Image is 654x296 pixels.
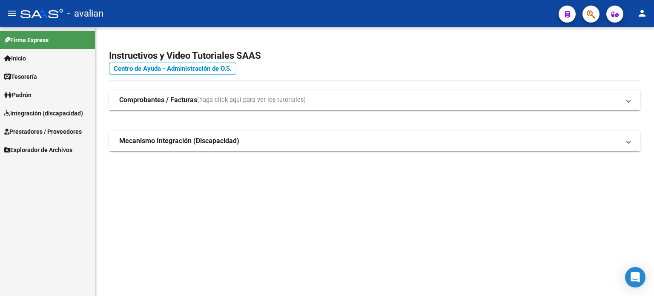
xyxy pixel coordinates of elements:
span: Tesorería [4,72,37,81]
span: (haga click aquí para ver los tutoriales) [197,95,306,105]
span: Inicio [4,54,26,63]
mat-expansion-panel-header: Comprobantes / Facturas(haga click aquí para ver los tutoriales) [109,90,640,110]
mat-expansion-panel-header: Mecanismo Integración (Discapacidad) [109,131,640,151]
a: Centro de Ayuda - Administración de O.S. [109,63,236,75]
strong: Comprobantes / Facturas [119,95,197,105]
span: Integración (discapacidad) [4,109,83,118]
span: Prestadores / Proveedores [4,127,82,136]
mat-icon: menu [7,8,17,18]
mat-icon: person [637,8,647,18]
strong: Mecanismo Integración (Discapacidad) [119,136,239,146]
span: - avalian [67,4,103,23]
div: Open Intercom Messenger [625,267,645,287]
h2: Instructivos y Video Tutoriales SAAS [109,48,640,64]
span: Padrón [4,90,32,100]
span: Explorador de Archivos [4,145,72,155]
span: Firma Express [4,35,49,45]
